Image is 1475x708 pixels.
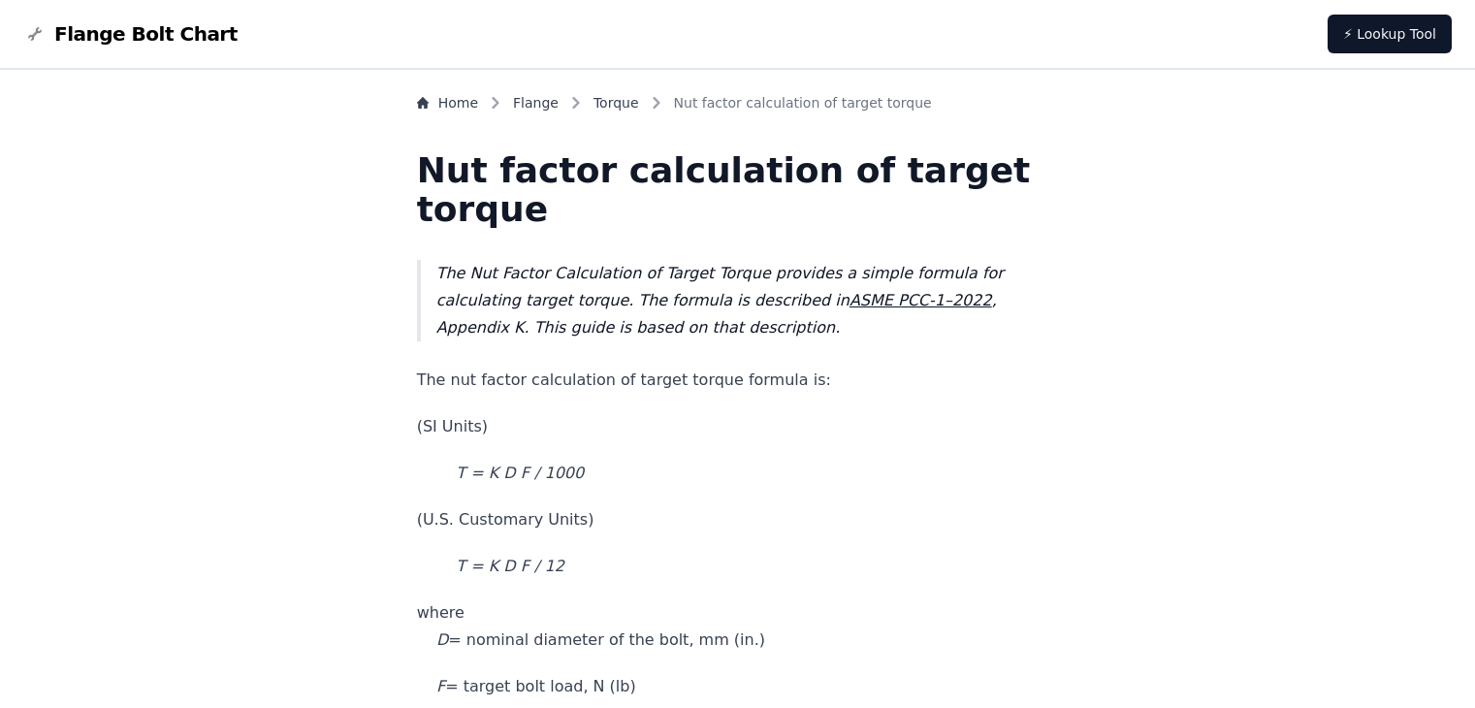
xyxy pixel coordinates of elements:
a: ⚡ Lookup Tool [1328,15,1452,53]
img: Flange Bolt Chart Logo [23,22,47,46]
h1: Nut factor calculation of target torque [417,151,1059,229]
em: T = K D F / 12 [456,557,563,575]
em: , Appendix K [436,291,997,337]
p: (SI Units) [417,413,1059,440]
p: where = nominal diameter of the bolt, mm (in.) [417,599,1059,654]
a: Home [417,93,478,113]
p: (U.S. Customary Units) [417,506,1059,533]
a: ASME PCC-1–2022 [850,291,992,309]
span: Flange Bolt Chart [54,20,238,48]
a: Torque [593,93,639,113]
a: Flange Bolt Chart LogoFlange Bolt Chart [23,20,238,48]
nav: Breadcrumb [417,93,1059,120]
a: Flange [513,93,559,113]
p: The nut factor calculation of target torque formula is: [417,367,1059,394]
em: D [436,630,448,649]
em: F [436,677,445,695]
span: Nut factor calculation of target torque [674,93,932,113]
em: T = K D F / 1000 [456,464,584,482]
blockquote: The Nut Factor Calculation of Target Torque provides a simple formula for calculating target torq... [417,260,1059,341]
p: = target bolt load, N (lb) [417,673,1059,700]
